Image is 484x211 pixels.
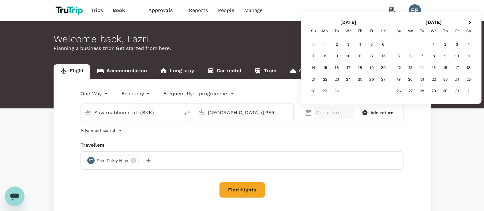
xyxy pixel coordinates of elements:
[319,73,331,85] div: Choose Monday, September 22nd, 2025
[289,112,290,113] button: Open
[343,39,354,50] div: Choose Wednesday, September 3rd, 2025
[54,45,431,52] p: Planning a business trip? Get started from here.
[405,25,416,37] div: Monday
[93,158,132,164] span: fazri thirty nine
[405,62,416,73] div: Choose Monday, October 13th, 2025
[54,4,86,17] img: TruTrip logo
[308,85,319,97] div: Choose Sunday, September 28th, 2025
[370,110,394,116] span: Add return
[308,62,319,73] div: Choose Sunday, September 14th, 2025
[319,62,331,73] div: Choose Monday, September 15th, 2025
[343,73,354,85] div: Choose Wednesday, September 24th, 2025
[428,39,440,50] div: Choose Wednesday, October 1st, 2025
[463,50,475,62] div: Choose Saturday, October 11th, 2025
[163,90,227,97] p: Frequent flyer programme
[451,25,463,37] div: Friday
[180,106,194,120] button: delete
[440,85,451,97] div: Choose Thursday, October 30th, 2025
[308,39,319,50] div: Not available Sunday, August 31st, 2025
[153,64,200,79] a: Long stay
[122,89,151,99] div: Economy
[308,73,319,85] div: Choose Sunday, September 21st, 2025
[331,39,343,50] div: Choose Tuesday, September 2nd, 2025
[343,62,354,73] div: Choose Wednesday, September 17th, 2025
[113,7,126,14] span: Book
[343,25,354,37] div: Wednesday
[54,64,91,79] a: Flight
[451,50,463,62] div: Choose Friday, October 10th, 2025
[465,18,475,28] button: Next Month
[201,64,248,79] a: Car rental
[416,73,428,85] div: Choose Tuesday, October 21st, 2025
[283,64,330,79] a: Concierge
[331,62,343,73] div: Choose Tuesday, September 16th, 2025
[440,25,451,37] div: Thursday
[463,85,475,97] div: Choose Saturday, November 1st, 2025
[416,25,428,37] div: Tuesday
[331,73,343,85] div: Choose Tuesday, September 23rd, 2025
[354,62,366,73] div: Choose Thursday, September 18th, 2025
[405,73,416,85] div: Choose Monday, October 20th, 2025
[451,85,463,97] div: Choose Friday, October 31st, 2025
[463,62,475,73] div: Choose Saturday, October 18th, 2025
[428,25,440,37] div: Wednesday
[244,7,263,14] span: Manage
[148,7,179,14] span: Approvals
[377,62,389,73] div: Choose Saturday, September 20th, 2025
[377,39,389,50] div: Choose Saturday, September 6th, 2025
[331,50,343,62] div: Choose Tuesday, September 9th, 2025
[451,39,463,50] div: Choose Friday, October 3rd, 2025
[81,127,117,134] p: Advanced search
[308,39,389,97] div: Month September, 2025
[208,108,280,117] input: Going to
[319,39,331,50] div: Not available Monday, September 1st, 2025
[331,25,343,37] div: Tuesday
[354,50,366,62] div: Choose Thursday, September 11th, 2025
[189,7,208,14] span: Reports
[393,62,405,73] div: Choose Sunday, October 12th, 2025
[463,25,475,37] div: Saturday
[366,25,377,37] div: Friday
[393,85,405,97] div: Choose Sunday, October 26th, 2025
[463,73,475,85] div: Choose Saturday, October 25th, 2025
[451,73,463,85] div: Choose Friday, October 24th, 2025
[354,25,366,37] div: Thursday
[428,85,440,97] div: Choose Wednesday, October 29th, 2025
[409,4,421,17] div: FB
[416,50,428,62] div: Choose Tuesday, October 7th, 2025
[308,25,319,37] div: Sunday
[354,39,366,50] div: Choose Thursday, September 4th, 2025
[393,73,405,85] div: Choose Sunday, October 19th, 2025
[90,64,153,79] a: Accommodation
[377,25,389,37] div: Saturday
[428,50,440,62] div: Choose Wednesday, October 8th, 2025
[219,182,265,198] button: Find flights
[366,73,377,85] div: Choose Friday, September 26th, 2025
[366,50,377,62] div: Choose Friday, September 12th, 2025
[81,127,124,134] button: Advanced search
[393,50,405,62] div: Choose Sunday, October 5th, 2025
[343,50,354,62] div: Choose Wednesday, September 10th, 2025
[440,62,451,73] div: Choose Thursday, October 16th, 2025
[319,50,331,62] div: Choose Monday, September 8th, 2025
[316,109,352,116] p: Departure
[308,50,319,62] div: Choose Sunday, September 7th, 2025
[54,33,431,45] div: Welcome back , Fazri .
[319,25,331,37] div: Monday
[393,25,405,37] div: Sunday
[440,73,451,85] div: Choose Thursday, October 23rd, 2025
[81,141,404,149] div: Travellers
[463,39,475,50] div: Choose Saturday, October 4th, 2025
[175,112,177,113] button: Open
[81,89,109,99] div: One-Way
[391,20,476,25] h2: [DATE]
[377,50,389,62] div: Choose Saturday, September 13th, 2025
[451,62,463,73] div: Choose Friday, October 17th, 2025
[91,7,103,14] span: Trips
[87,157,95,164] div: FT
[366,39,377,50] div: Choose Friday, September 5th, 2025
[428,73,440,85] div: Choose Wednesday, October 22nd, 2025
[440,39,451,50] div: Choose Thursday, October 2nd, 2025
[416,62,428,73] div: Choose Tuesday, October 14th, 2025
[319,85,331,97] div: Choose Monday, September 29th, 2025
